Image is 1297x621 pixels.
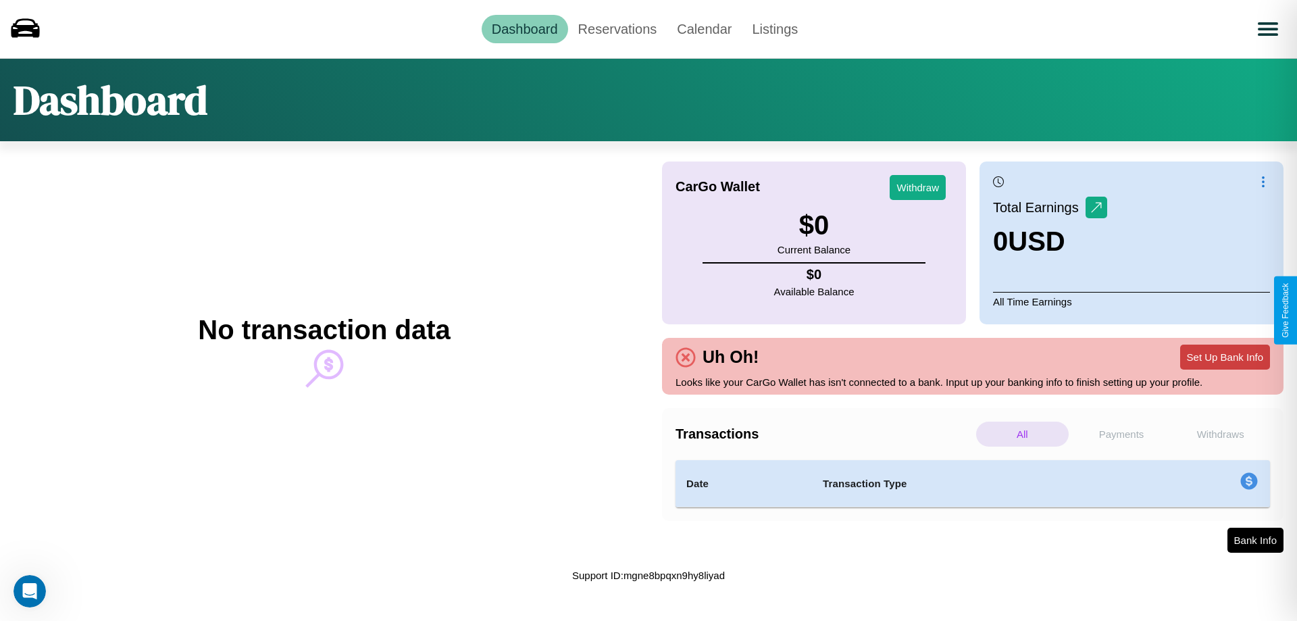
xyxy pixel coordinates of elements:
[14,72,207,128] h1: Dashboard
[1180,345,1270,370] button: Set Up Bank Info
[667,15,742,43] a: Calendar
[676,179,760,195] h4: CarGo Wallet
[14,575,46,607] iframe: Intercom live chat
[686,476,801,492] h4: Date
[774,282,855,301] p: Available Balance
[742,15,808,43] a: Listings
[778,241,850,259] p: Current Balance
[993,292,1270,311] p: All Time Earnings
[1227,528,1283,553] button: Bank Info
[890,175,946,200] button: Withdraw
[1075,422,1168,447] p: Payments
[482,15,568,43] a: Dashboard
[1249,10,1287,48] button: Open menu
[778,210,850,241] h3: $ 0
[1174,422,1267,447] p: Withdraws
[696,347,765,367] h4: Uh Oh!
[676,460,1270,507] table: simple table
[572,566,725,585] p: Support ID: mgne8bpqxn9hy8liyad
[774,267,855,282] h4: $ 0
[676,373,1270,391] p: Looks like your CarGo Wallet has isn't connected to a bank. Input up your banking info to finish ...
[198,315,450,345] h2: No transaction data
[676,426,973,442] h4: Transactions
[976,422,1069,447] p: All
[823,476,1129,492] h4: Transaction Type
[568,15,667,43] a: Reservations
[993,195,1086,220] p: Total Earnings
[993,226,1107,257] h3: 0 USD
[1281,283,1290,338] div: Give Feedback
